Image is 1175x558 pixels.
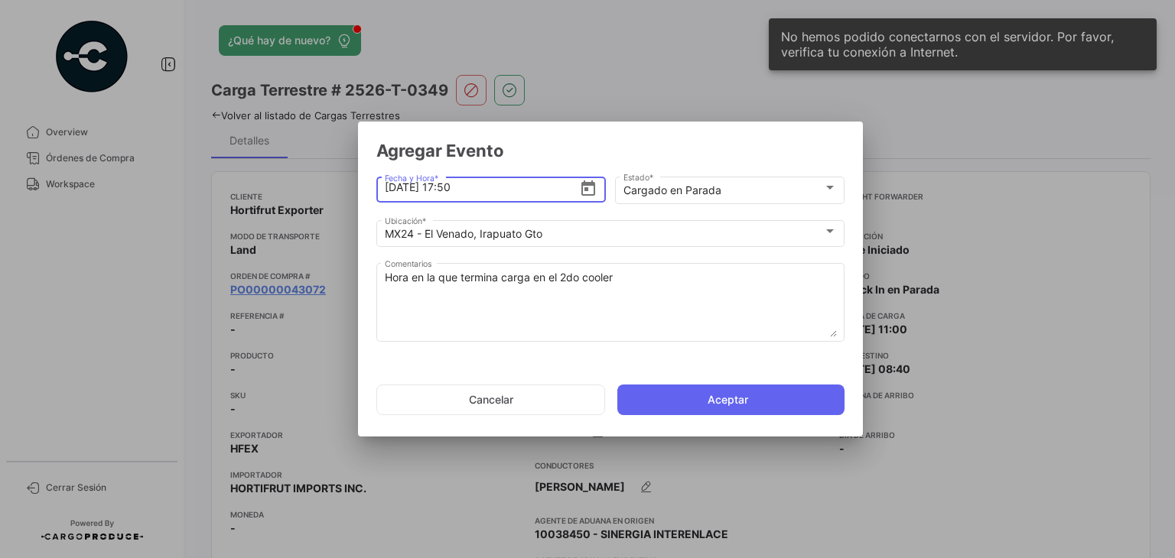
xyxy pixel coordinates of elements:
[385,227,542,240] mat-select-trigger: MX24 - El Venado, Irapuato Gto
[376,140,845,161] h2: Agregar Evento
[579,179,597,196] button: Open calendar
[1123,506,1160,543] iframe: Intercom live chat
[781,29,1144,60] span: No hemos podido conectarnos con el servidor. Por favor, verifica tu conexión a Internet.
[385,161,580,214] input: Seleccionar una fecha
[376,384,605,415] button: Cancelar
[623,183,721,196] mat-select-trigger: Cargado en Parada
[617,384,845,415] button: Aceptar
